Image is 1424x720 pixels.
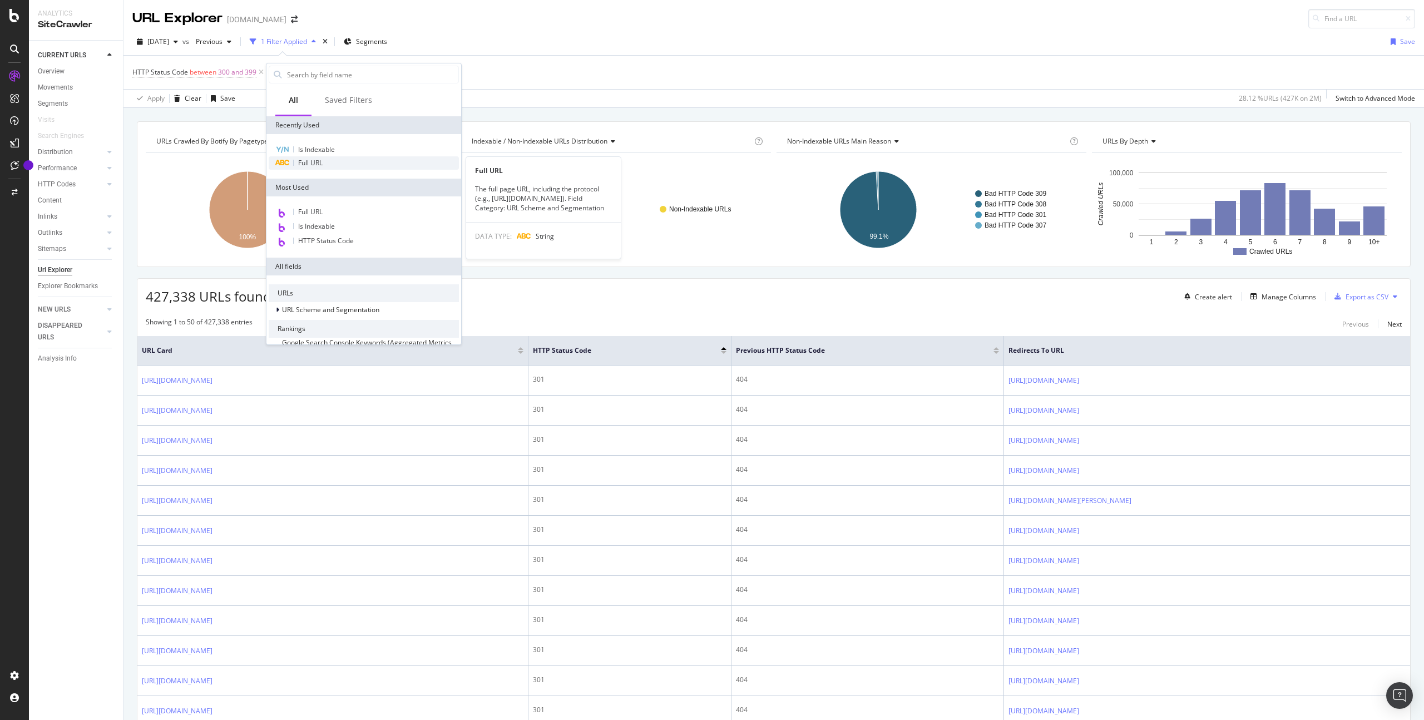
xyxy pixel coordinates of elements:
div: Showing 1 to 50 of 427,338 entries [146,317,253,331]
text: 5 [1248,238,1252,246]
span: vs [182,37,191,46]
div: 404 [736,525,998,535]
a: [URL][DOMAIN_NAME] [1008,585,1079,596]
a: Overview [38,66,115,77]
a: Outlinks [38,227,104,239]
input: Search by field name [286,66,458,83]
div: Switch to Advanced Mode [1336,93,1415,103]
div: URL Explorer [132,9,222,28]
div: 404 [736,465,998,475]
svg: A chart. [1092,161,1402,258]
div: 301 [533,615,726,625]
a: Explorer Bookmarks [38,280,115,292]
span: URLs by Depth [1102,136,1148,146]
div: 404 [736,555,998,565]
text: 100,000 [1109,169,1134,177]
span: Full URL [298,158,323,167]
div: Explorer Bookmarks [38,280,98,292]
text: Bad HTTP Code 309 [985,190,1047,198]
a: Inlinks [38,211,104,223]
text: 0 [1130,231,1134,239]
text: 10+ [1368,238,1379,246]
button: Segments [339,33,392,51]
div: Analysis Info [38,353,77,364]
a: [URL][DOMAIN_NAME] [142,435,212,446]
div: Most Used [266,179,461,196]
div: 301 [533,495,726,505]
button: Manage Columns [1246,290,1316,303]
div: Open Intercom Messenger [1386,682,1413,709]
text: Non-Indexable URLs [669,205,731,213]
button: Clear [170,90,201,107]
span: between [190,67,216,77]
span: Previous [191,37,222,46]
button: Save [206,90,235,107]
a: [URL][DOMAIN_NAME] [142,585,212,596]
div: 301 [533,525,726,535]
button: Switch to Advanced Mode [1331,90,1415,107]
a: NEW URLS [38,304,104,315]
div: 404 [736,615,998,625]
div: 301 [533,705,726,715]
div: 404 [736,495,998,505]
a: Analysis Info [38,353,115,364]
a: [URL][DOMAIN_NAME] [1008,465,1079,476]
a: [URL][DOMAIN_NAME] [1008,615,1079,627]
button: Apply [132,90,165,107]
div: Segments [38,98,68,110]
div: Next [1387,319,1402,329]
span: HTTP Status Code [132,67,188,77]
div: 301 [533,405,726,415]
button: Export as CSV [1330,288,1388,305]
div: [DOMAIN_NAME] [227,14,286,25]
span: Is Indexable [298,145,335,154]
span: Full URL [298,207,323,216]
span: 2025 Aug. 21st [147,37,169,46]
div: URLs [269,284,459,302]
div: Export as CSV [1346,292,1388,302]
div: Save [1400,37,1415,46]
div: 301 [533,465,726,475]
a: Distribution [38,146,104,158]
a: [URL][DOMAIN_NAME] [1008,675,1079,687]
div: Full URL [466,166,621,175]
div: Search Engines [38,130,84,142]
div: Url Explorer [38,264,72,276]
span: HTTP Status Code [298,236,354,245]
input: Find a URL [1308,9,1415,28]
div: 301 [533,435,726,445]
div: 404 [736,374,998,384]
span: Is Indexable [298,221,335,231]
a: Visits [38,114,66,126]
div: Content [38,195,62,206]
div: 301 [533,645,726,655]
a: [URL][DOMAIN_NAME] [1008,645,1079,657]
div: Tooltip anchor [23,160,33,170]
text: 1 [1149,238,1153,246]
a: [URL][DOMAIN_NAME] [1008,525,1079,536]
a: [URL][DOMAIN_NAME] [142,555,212,566]
a: [URL][DOMAIN_NAME] [142,375,212,386]
div: 1 Filter Applied [261,37,307,46]
div: All fields [266,258,461,275]
div: Analytics [38,9,114,18]
text: Bad HTTP Code 301 [985,211,1047,219]
div: Previous [1342,319,1369,329]
a: [URL][DOMAIN_NAME] [142,525,212,536]
div: Apply [147,93,165,103]
div: 301 [533,374,726,384]
a: [URL][DOMAIN_NAME] [1008,555,1079,566]
span: Previous HTTP Status Code [736,346,976,356]
text: 100% [239,233,256,241]
text: Crawled URLs [1249,248,1292,255]
span: URL Card [142,346,515,356]
button: Next [1387,317,1402,331]
div: Overview [38,66,65,77]
button: 1 Filter Applied [245,33,320,51]
span: Redirects to URL [1008,346,1389,356]
text: 7 [1298,238,1302,246]
div: Clear [185,93,201,103]
span: Segments [356,37,387,46]
a: [URL][DOMAIN_NAME][PERSON_NAME] [1008,495,1131,506]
